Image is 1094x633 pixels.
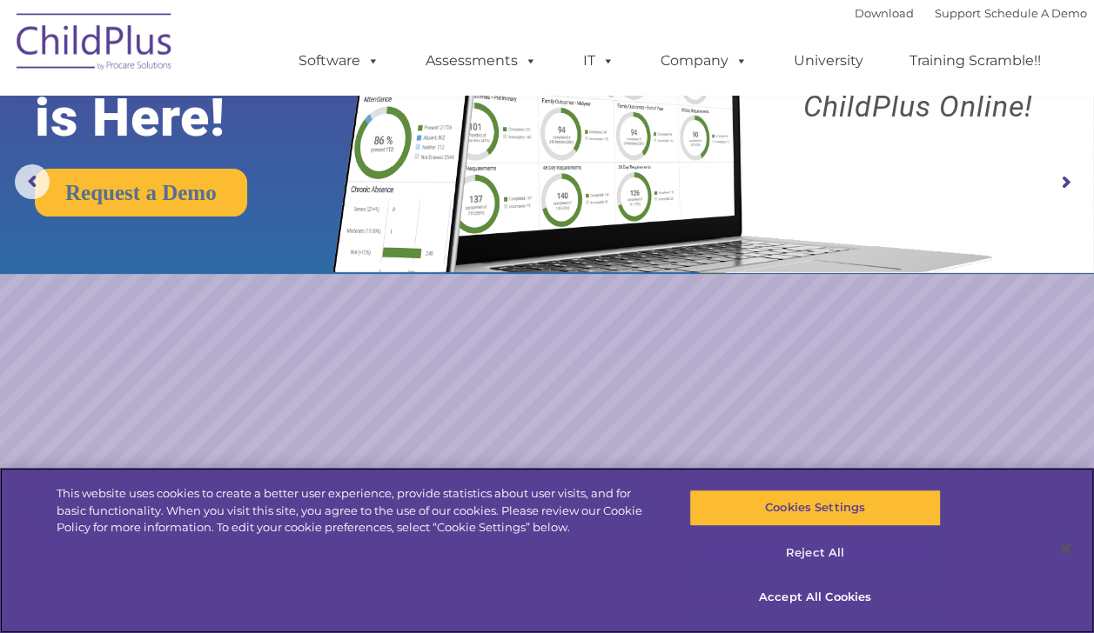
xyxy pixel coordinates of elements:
a: University [776,43,881,78]
a: Schedule A Demo [984,6,1087,20]
span: Last name [242,115,295,128]
a: Request a Demo [35,169,247,217]
a: Training Scramble!! [892,43,1058,78]
div: This website uses cookies to create a better user experience, provide statistics about user visit... [57,485,656,536]
button: Reject All [689,535,941,571]
button: Accept All Cookies [689,579,941,616]
a: Support [935,6,981,20]
a: Assessments [408,43,554,78]
a: Company [643,43,765,78]
button: Cookies Settings [689,490,941,526]
font: | [855,6,1087,20]
button: Close [1047,530,1085,568]
img: ChildPlus by Procare Solutions [8,1,182,88]
a: Download [855,6,914,20]
a: Software [281,43,397,78]
a: IT [566,43,632,78]
span: Phone number [242,186,316,199]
